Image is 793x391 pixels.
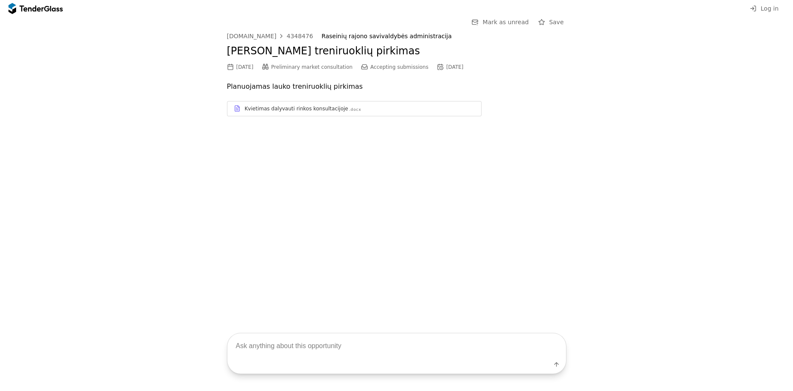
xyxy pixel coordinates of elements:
[446,64,464,70] div: [DATE]
[271,64,353,70] span: Preliminary market consultation
[747,3,781,14] button: Log in
[349,107,361,113] div: .docx
[227,81,566,93] p: Planuojamas lauko treniruoklių pirkimas
[535,17,566,28] button: Save
[227,33,313,39] a: [DOMAIN_NAME]4348476
[469,17,532,28] button: Mark as unread
[227,101,482,116] a: Kvietimas dalyvauti rinkos konsultacijoje.docx
[370,64,429,70] span: Accepting submissions
[761,5,779,12] span: Log in
[227,44,566,59] h2: [PERSON_NAME] treniruoklių pirkimas
[245,105,348,112] div: Kvietimas dalyvauti rinkos konsultacijoje
[286,33,313,39] div: 4348476
[236,64,254,70] div: [DATE]
[322,33,558,40] div: Raseinių rajono savivaldybės administracija
[227,33,277,39] div: [DOMAIN_NAME]
[483,19,529,25] span: Mark as unread
[549,19,563,25] span: Save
